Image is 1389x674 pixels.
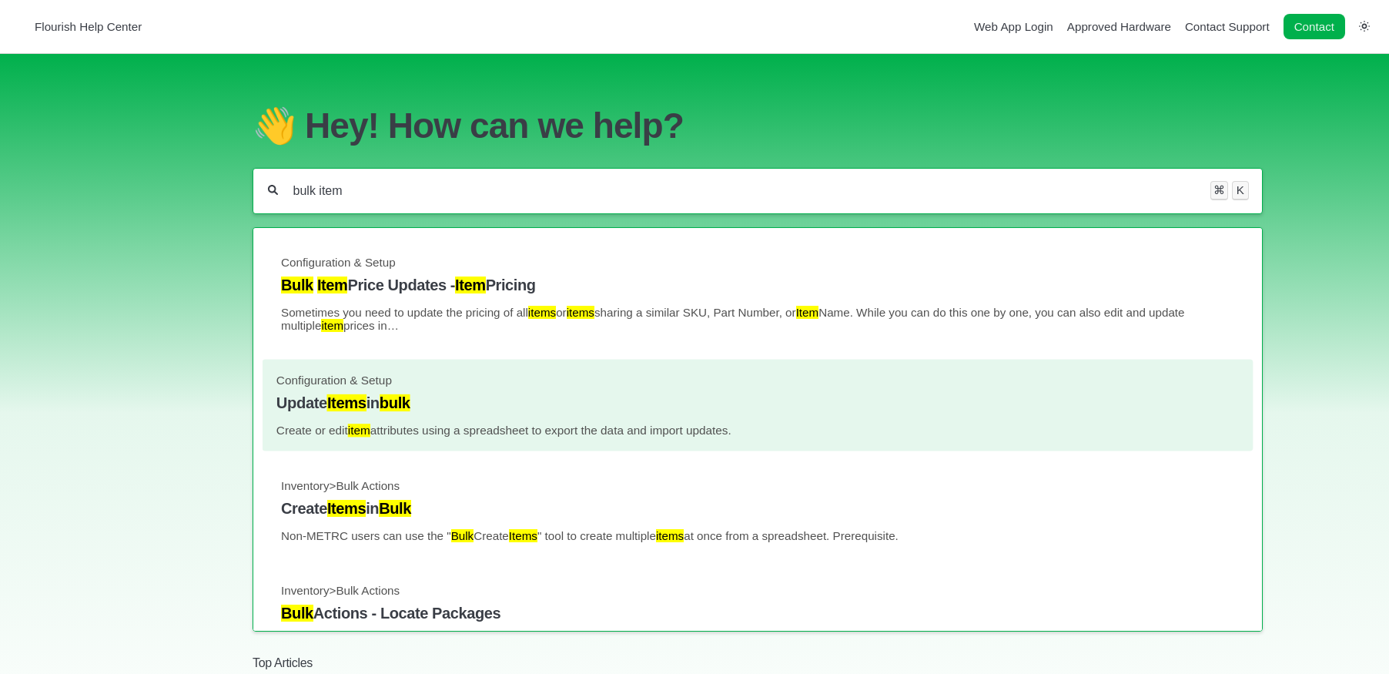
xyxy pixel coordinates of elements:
[380,394,410,411] mark: bulk
[656,529,684,542] mark: items
[321,319,343,332] mark: item
[1284,14,1345,39] a: Contact
[796,306,819,319] mark: Item
[281,605,1234,622] h4: Actions - Locate Packages
[451,529,474,542] mark: Bulk
[281,256,1234,332] a: Configuration & Setup Bulk ItemPrice Updates -ItemPricing Sometimes you need to update the pricin...
[281,479,329,492] span: Inventory
[281,529,1234,542] p: Non-METRC users can use the " Create " tool to create multiple at once from a spreadsheet. Prereq...
[281,584,329,597] span: Inventory
[35,20,142,33] span: Flourish Help Center
[317,277,348,293] mark: Item
[330,479,336,492] span: >
[348,424,370,438] mark: item
[336,479,400,492] span: Bulk Actions
[276,374,392,387] span: Configuration & Setup
[19,16,27,37] img: Flourish Help Center Logo
[253,655,1263,672] h2: Top Articles
[253,227,1263,632] section: Search results
[1067,20,1171,33] a: Approved Hardware navigation item
[327,394,366,411] mark: Items
[509,529,537,542] mark: Items
[281,584,1234,647] a: Inventory>Bulk Actions BulkActions - Locate Packages In Flourish, you can move several inventoryi...
[281,256,396,269] span: Configuration & Setup
[379,500,411,517] mark: Bulk
[455,277,486,293] mark: Item
[253,105,1263,146] h1: 👋 Hey! How can we help?
[1210,181,1248,200] div: Keyboard shortcut for search
[292,183,1197,199] input: Help Me With...
[1280,16,1349,38] li: Contact desktop
[528,306,556,319] mark: items
[276,394,1239,412] h4: Update in
[1359,19,1370,32] a: Switch dark mode setting
[281,479,1234,542] a: Inventory>Bulk Actions CreateItemsinBulk Non-METRC users can use the "BulkCreateItems" tool to cr...
[1185,20,1270,33] a: Contact Support navigation item
[327,500,366,517] mark: Items
[974,20,1053,33] a: Web App Login navigation item
[281,277,313,293] mark: Bulk
[281,306,1234,332] p: Sometimes you need to update the pricing of all or sharing a similar SKU, Part Number, or Name. W...
[276,424,1239,438] p: Create or edit attributes using a spreadsheet to export the data and import updates.
[336,584,400,597] span: Bulk Actions
[1210,181,1228,200] kbd: ⌘
[281,500,1234,518] h4: Create in
[567,306,594,319] mark: items
[276,374,1239,438] a: Configuration & Setup UpdateItemsinbulk Create or edititemattributes using a spreadsheet to expor...
[281,605,313,622] mark: Bulk
[1232,181,1249,200] kbd: K
[330,584,336,597] span: >
[281,277,1234,294] h4: Price Updates - Pricing
[19,16,142,37] a: Flourish Help Center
